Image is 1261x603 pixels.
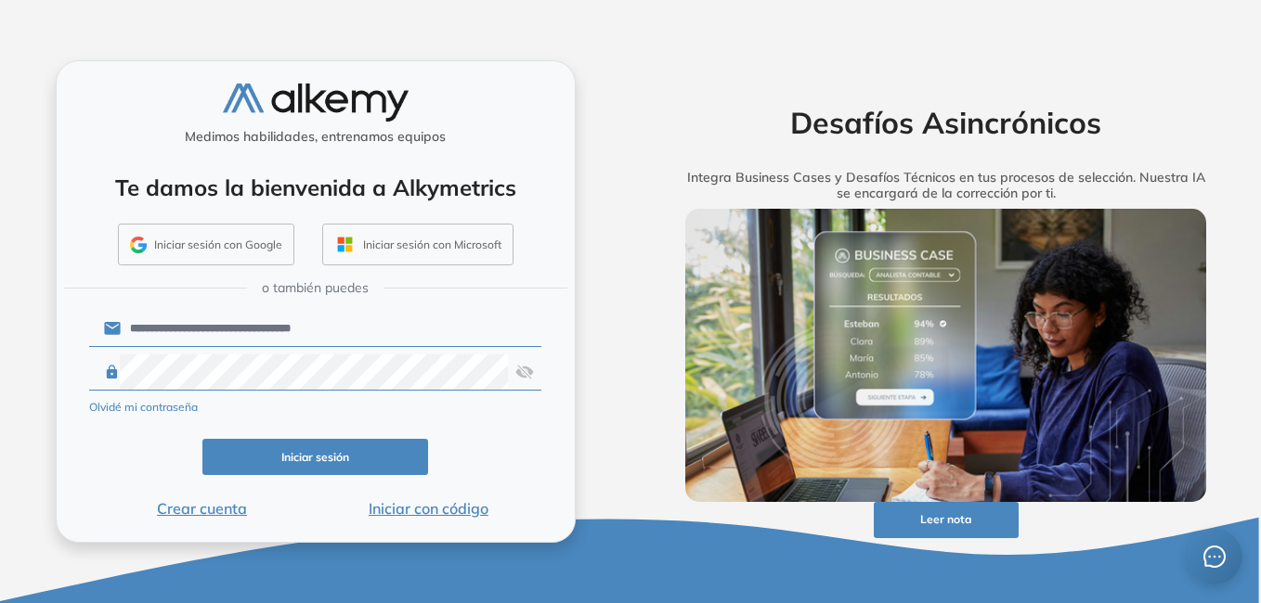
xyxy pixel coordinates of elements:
img: logo-alkemy [223,83,409,122]
button: Iniciar sesión con Google [118,224,294,266]
img: img-more-info [685,209,1207,502]
h4: Te damos la bienvenida a Alkymetrics [81,174,551,201]
button: Crear cuenta [89,497,316,520]
button: Leer nota [874,502,1019,538]
img: OUTLOOK_ICON [334,234,356,255]
button: Iniciar sesión con Microsoft [322,224,513,266]
h5: Integra Business Cases y Desafíos Técnicos en tus procesos de selección. Nuestra IA se encargará ... [656,170,1236,201]
button: Olvidé mi contraseña [89,399,198,416]
button: Iniciar con código [315,497,541,520]
h5: Medimos habilidades, entrenamos equipos [64,129,567,145]
img: GMAIL_ICON [130,237,147,253]
iframe: Chat Widget [927,388,1261,603]
div: Widget de chat [927,388,1261,603]
span: o también puedes [262,278,369,298]
img: asd [515,354,534,390]
button: Iniciar sesión [202,439,429,475]
h2: Desafíos Asincrónicos [656,105,1236,140]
